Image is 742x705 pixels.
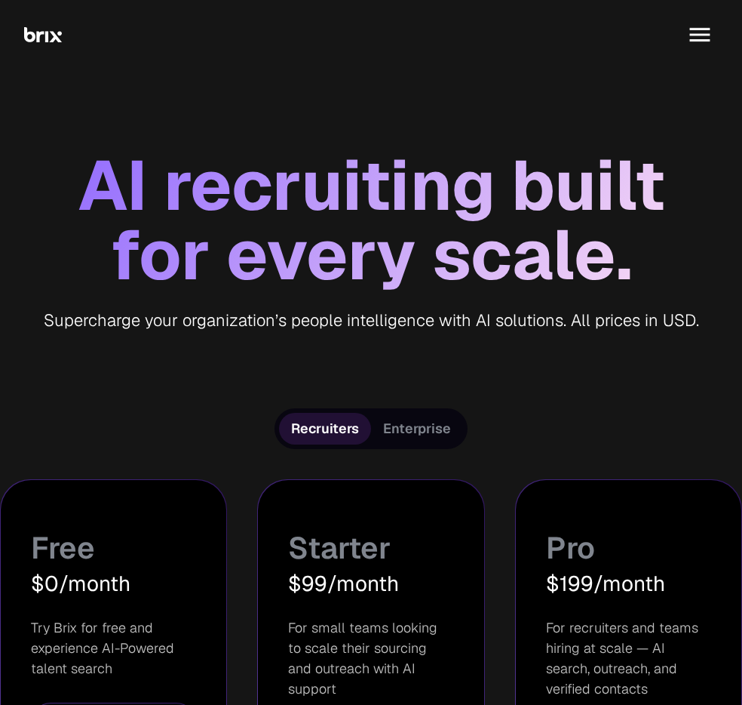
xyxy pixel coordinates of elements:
[31,540,196,556] h3: Free
[24,27,62,43] img: Brix Logo
[288,540,453,556] h3: Starter
[31,617,196,679] p: Try Brix for free and experience AI-Powered talent search
[291,420,359,438] span: Recruiters
[546,540,711,556] h3: Pro
[546,617,711,699] p: For recruiters and teams hiring at scale — AI search, outreach, and verified contacts
[288,568,453,599] div: $99/month
[546,568,711,599] div: $199/month
[31,568,196,599] div: $0/month
[288,617,453,699] p: For small teams looking to scale their sourcing and outreach with AI support
[383,420,451,438] span: Enterprise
